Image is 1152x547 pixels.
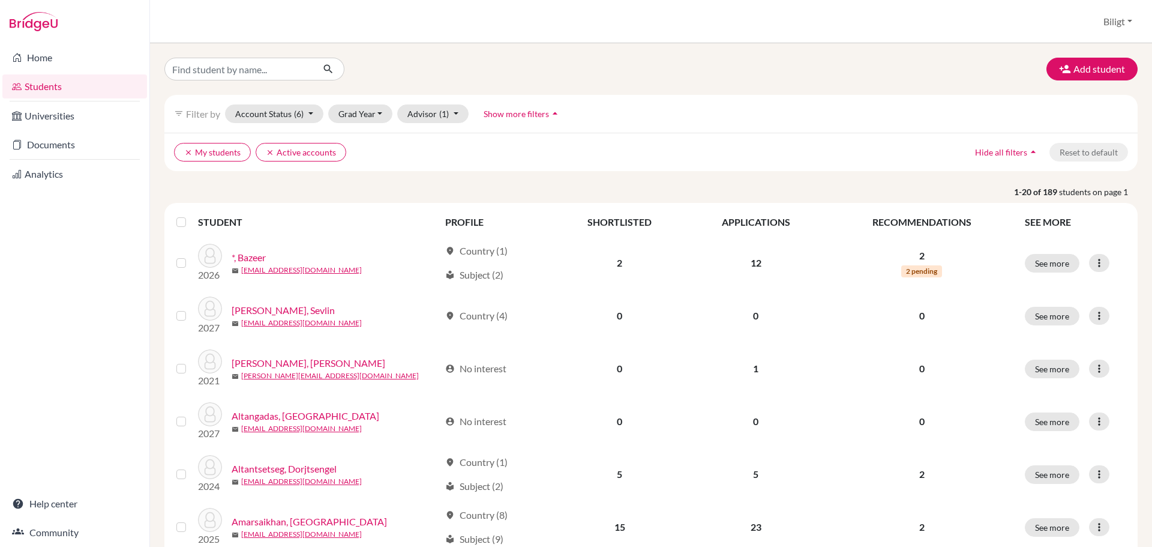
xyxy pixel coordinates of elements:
span: mail [232,531,239,539]
p: 0 [833,309,1010,323]
i: arrow_drop_up [1027,146,1039,158]
p: 2 [833,467,1010,482]
p: 2024 [198,479,222,494]
button: Hide all filtersarrow_drop_up [965,143,1049,162]
span: local_library [445,482,455,491]
th: SEE MORE [1018,208,1133,237]
button: Grad Year [328,104,393,123]
p: 2027 [198,426,222,441]
button: Account Status(6) [225,104,323,123]
th: RECOMMENDATIONS [826,208,1018,237]
span: mail [232,267,239,274]
a: Altantsetseg, Dorjtsengel [232,462,337,476]
span: local_library [445,534,455,544]
a: Home [2,46,147,70]
a: Students [2,74,147,98]
img: Bridge-U [10,12,58,31]
a: [PERSON_NAME], [PERSON_NAME] [232,356,385,370]
i: clear [184,148,193,157]
a: Universities [2,104,147,128]
span: Hide all filters [975,147,1027,157]
a: [EMAIL_ADDRESS][DOMAIN_NAME] [241,265,362,276]
button: Advisor(1) [397,104,469,123]
span: location_on [445,311,455,321]
i: clear [266,148,274,157]
a: Community [2,521,147,545]
span: mail [232,320,239,327]
td: 0 [553,395,686,448]
td: 0 [553,289,686,342]
a: Altangadas, [GEOGRAPHIC_DATA] [232,409,379,423]
span: Filter by [186,108,220,119]
div: Country (1) [445,244,508,258]
img: Amarsaikhan, Garigmaa [198,508,222,532]
td: 1 [686,342,826,395]
span: Show more filters [484,109,549,119]
td: 0 [686,395,826,448]
p: 2 [833,520,1010,534]
img: Altantsetseg, Dorjtsengel [198,455,222,479]
td: 2 [553,237,686,289]
button: clearMy students [174,143,251,162]
a: [PERSON_NAME][EMAIL_ADDRESS][DOMAIN_NAME] [241,370,419,381]
td: 0 [553,342,686,395]
span: account_circle [445,417,455,426]
span: mail [232,373,239,380]
p: 2 [833,249,1010,263]
th: PROFILE [438,208,553,237]
span: local_library [445,270,455,280]
button: See more [1025,254,1079,273]
a: Amarsaikhan, [GEOGRAPHIC_DATA] [232,515,387,529]
span: mail [232,426,239,433]
span: 2 pending [901,265,942,277]
button: See more [1025,307,1079,325]
button: See more [1025,465,1079,484]
td: 5 [553,448,686,501]
img: Alberto, Juan Carlos [198,349,222,373]
a: Help center [2,492,147,516]
span: account_circle [445,364,455,373]
div: Subject (2) [445,268,503,282]
span: (1) [439,109,449,119]
div: Country (4) [445,309,508,323]
button: clearActive accounts [256,143,346,162]
img: Altangadas, Khandari [198,402,222,426]
a: Documents [2,133,147,157]
p: 2025 [198,532,222,546]
button: See more [1025,518,1079,537]
a: [EMAIL_ADDRESS][DOMAIN_NAME] [241,423,362,434]
td: 5 [686,448,826,501]
button: Biligt [1098,10,1138,33]
div: Country (1) [445,455,508,470]
img: Aanensen, Sevlin [198,297,222,321]
a: *, Bazeer [232,250,266,265]
p: 2026 [198,268,222,282]
div: Subject (9) [445,532,503,546]
a: [EMAIL_ADDRESS][DOMAIN_NAME] [241,476,362,487]
span: location_on [445,510,455,520]
p: 2027 [198,321,222,335]
a: [EMAIL_ADDRESS][DOMAIN_NAME] [241,318,362,328]
span: mail [232,479,239,486]
div: No interest [445,361,506,376]
button: See more [1025,360,1079,378]
td: 0 [686,289,826,342]
td: 12 [686,237,826,289]
th: APPLICATIONS [686,208,826,237]
i: filter_list [174,109,184,118]
img: *, Bazeer [198,244,222,268]
button: Reset to default [1049,143,1128,162]
span: (6) [294,109,304,119]
div: No interest [445,414,506,429]
p: 0 [833,361,1010,376]
button: Add student [1046,58,1138,80]
input: Find student by name... [164,58,313,80]
th: SHORTLISTED [553,208,686,237]
th: STUDENT [198,208,438,237]
button: Show more filtersarrow_drop_up [473,104,571,123]
div: Subject (2) [445,479,503,494]
i: arrow_drop_up [549,107,561,119]
p: 2021 [198,373,222,388]
strong: 1-20 of 189 [1014,186,1059,198]
span: students on page 1 [1059,186,1138,198]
